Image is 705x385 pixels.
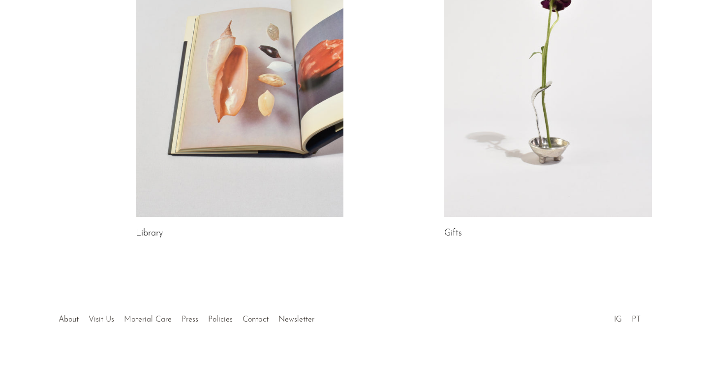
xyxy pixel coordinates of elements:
ul: Social Medias [609,308,645,326]
a: Visit Us [89,316,114,324]
a: Press [182,316,198,324]
a: Policies [208,316,233,324]
a: Library [136,229,163,238]
a: Material Care [124,316,172,324]
ul: Quick links [54,308,319,326]
a: Contact [243,316,269,324]
a: PT [632,316,641,324]
a: About [59,316,79,324]
a: IG [614,316,622,324]
a: Gifts [444,229,462,238]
